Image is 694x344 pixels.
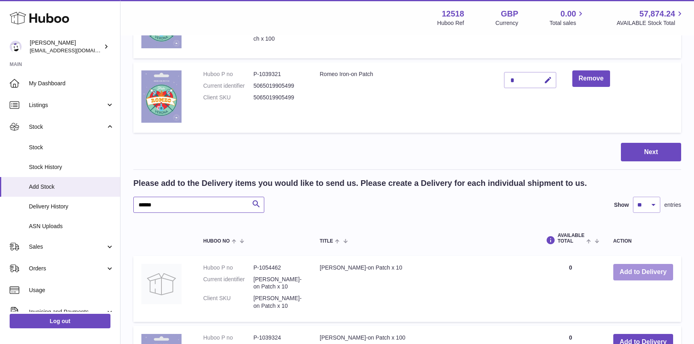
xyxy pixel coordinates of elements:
dd: 5065019905499 [253,82,304,90]
span: Sales [29,243,106,251]
td: [PERSON_NAME]-on Patch x 10 [312,256,536,322]
span: Title [320,239,333,244]
span: Add Stock [29,183,114,191]
dt: Current identifier [203,276,253,291]
span: Invoicing and Payments [29,308,106,316]
span: Total sales [549,19,585,27]
dt: Client SKU [203,295,253,310]
span: ASN Uploads [29,222,114,230]
div: Currency [496,19,518,27]
strong: 12518 [442,8,464,19]
dt: Huboo P no [203,70,253,78]
dt: Current identifier [203,82,253,90]
dt: Client SKU [203,94,253,101]
span: My Dashboard [29,80,114,87]
dd: P-1054462 [253,264,304,272]
span: 0.00 [561,8,576,19]
img: Romeo Iron-on Patch [141,70,182,122]
span: AVAILABLE Total [557,233,584,243]
span: Huboo no [203,239,230,244]
strong: GBP [501,8,518,19]
span: Stock History [29,163,114,171]
dd: 5065019905499 [253,94,304,101]
dd: [PERSON_NAME]-on Patch x 10 [253,295,304,310]
a: 57,874.24 AVAILABLE Stock Total [616,8,684,27]
td: Romeo Iron-on Patch [312,62,496,132]
div: Action [613,239,673,244]
span: AVAILABLE Stock Total [616,19,684,27]
span: Orders [29,265,106,272]
label: Show [614,201,629,209]
div: [PERSON_NAME] [30,39,102,54]
img: Juliet Iron-on Patch x 10 [141,264,182,304]
span: Usage [29,286,114,294]
dt: Huboo P no [203,334,253,342]
a: Log out [10,314,110,328]
img: caitlin@fancylamp.co [10,41,22,53]
span: Stock [29,144,114,151]
span: entries [664,201,681,209]
button: Remove [572,70,610,87]
dd: [PERSON_NAME]-on Patch x 10 [253,276,304,291]
a: 0.00 Total sales [549,8,585,27]
h2: Please add to the Delivery items you would like to send us. Please create a Delivery for each ind... [133,178,587,189]
span: 57,874.24 [639,8,675,19]
span: [EMAIL_ADDRESS][DOMAIN_NAME] [30,47,118,54]
div: Huboo Ref [437,19,464,27]
span: Listings [29,101,106,109]
span: Delivery History [29,203,114,210]
dd: P-1039321 [253,70,304,78]
td: 0 [536,256,605,322]
button: Next [621,143,681,162]
button: Add to Delivery [613,264,673,280]
dd: P-1039324 [253,334,304,342]
dt: Huboo P no [203,264,253,272]
span: Stock [29,123,106,131]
